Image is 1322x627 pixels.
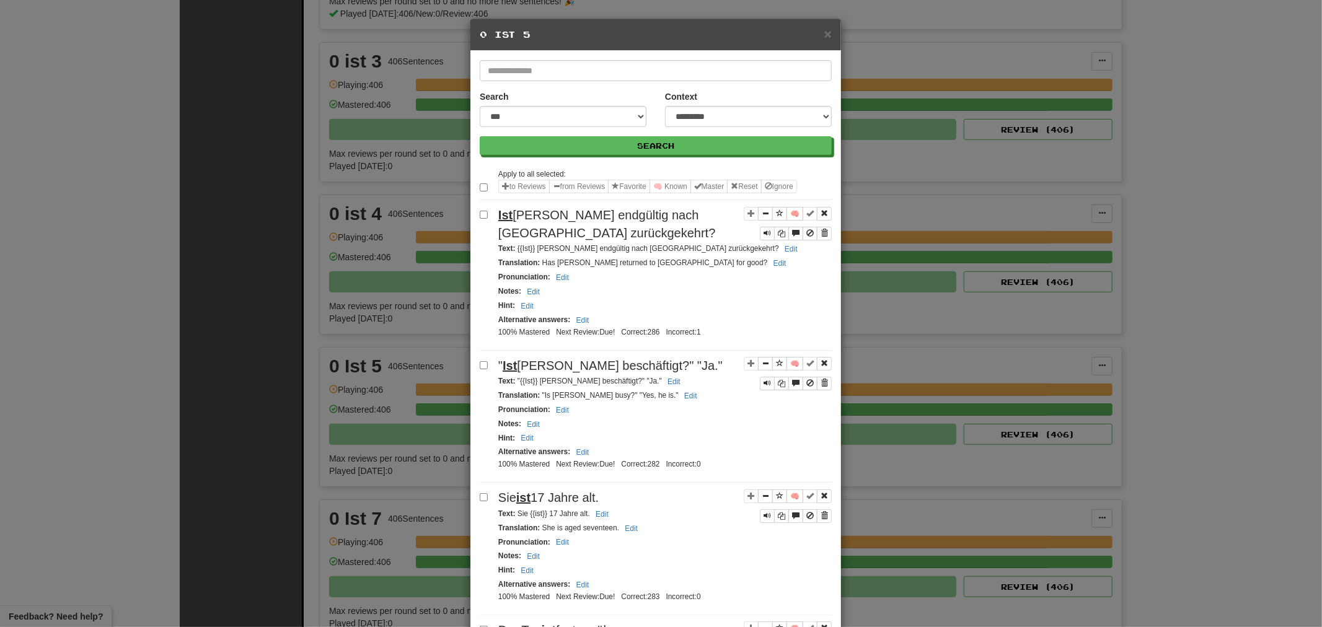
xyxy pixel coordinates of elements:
small: {{Ist}} [PERSON_NAME] endgültig nach [GEOGRAPHIC_DATA] zurückgekehrt? [498,244,801,253]
small: Apply to all selected: [498,170,566,178]
strong: Alternative answers : [498,315,570,324]
strong: Notes : [498,287,521,296]
div: Sentence controls [744,357,832,391]
li: Next Review: [553,592,618,602]
strong: Text : [498,377,516,385]
button: Edit [573,445,593,459]
button: 🧠 [787,207,803,221]
button: Edit [552,403,573,417]
button: Master [690,180,728,193]
li: Next Review: [553,327,618,338]
li: Correct: 283 [618,592,663,602]
strong: Alternative answers : [498,580,570,589]
h5: 0 Ist 5 [480,28,832,41]
span: Sie 17 Jahre alt. [498,491,599,504]
li: Correct: 282 [618,459,663,470]
strong: Hint : [498,301,515,310]
button: Ignore [761,180,797,193]
button: Edit [573,578,593,592]
li: Incorrect: 0 [663,459,704,470]
button: Edit [573,313,593,327]
strong: Translation : [498,391,540,400]
button: Edit [523,550,544,563]
small: She is aged seventeen. [498,524,641,532]
small: "Is [PERSON_NAME] busy?" "Yes, he is." [498,391,701,400]
strong: Translation : [498,524,540,532]
strong: Translation : [498,258,540,267]
span: × [824,27,832,41]
div: Sentence options [498,180,797,193]
strong: Alternative answers : [498,447,570,456]
small: Sie {{ist}} 17 Jahre alt. [498,509,612,518]
button: 🧠 [787,357,803,370]
button: Search [480,136,832,155]
button: Edit [552,535,573,549]
button: Edit [681,389,701,403]
button: Edit [517,299,537,313]
button: 🧠 Known [650,180,691,193]
span: [PERSON_NAME] endgültig nach [GEOGRAPHIC_DATA] zurückgekehrt? [498,208,715,240]
span: " [PERSON_NAME] beschäftigt?" "Ja." [498,359,723,372]
li: Next Review: [553,459,618,470]
span: 2025-10-12 [599,592,615,601]
button: Edit [621,522,641,535]
u: Ist [498,208,513,222]
button: Edit [770,256,790,270]
li: Incorrect: 0 [663,592,704,602]
li: 100% Mastered [495,592,553,602]
button: Edit [523,418,544,431]
button: Favorite [608,180,650,193]
strong: Pronunciation : [498,405,550,414]
button: to Reviews [498,180,550,193]
button: Edit [517,431,537,445]
button: Edit [517,564,537,577]
div: Sentence controls [760,509,832,523]
div: Sentence controls [744,206,832,240]
li: Incorrect: 1 [663,327,704,338]
span: 2025-10-12 [599,328,615,336]
u: Ist [503,359,517,372]
div: Sentence controls [760,227,832,240]
button: Edit [664,375,684,388]
small: "{{Ist}} [PERSON_NAME] beschäftigt?" "Ja." [498,377,684,385]
label: Search [480,90,509,103]
label: Context [665,90,697,103]
button: 🧠 [787,489,803,503]
div: Sentence controls [744,489,832,523]
button: Edit [552,271,573,284]
div: Sentence controls [760,377,832,390]
strong: Notes : [498,551,521,560]
li: 100% Mastered [495,327,553,338]
span: 2025-10-12 [599,460,615,468]
strong: Hint : [498,434,515,442]
strong: Notes : [498,419,521,428]
button: Edit [523,285,544,299]
button: from Reviews [549,180,609,193]
strong: Hint : [498,566,515,574]
button: Edit [592,507,612,521]
small: Has [PERSON_NAME] returned to [GEOGRAPHIC_DATA] for good? [498,258,790,267]
u: ist [516,491,531,504]
strong: Pronunciation : [498,538,550,546]
strong: Text : [498,244,516,253]
strong: Pronunciation : [498,273,550,281]
button: Reset [727,180,761,193]
button: Edit [781,242,801,256]
button: Close [824,27,832,40]
li: 100% Mastered [495,459,553,470]
li: Correct: 286 [618,327,663,338]
strong: Text : [498,509,516,518]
